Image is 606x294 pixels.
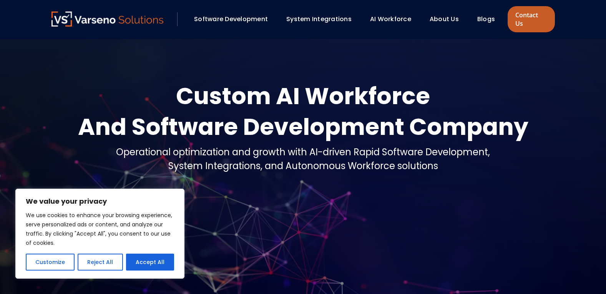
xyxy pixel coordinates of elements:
[116,159,490,173] div: System Integrations, and Autonomous Workforce solutions
[473,13,506,26] div: Blogs
[26,197,174,206] p: We value your privacy
[508,6,555,32] a: Contact Us
[78,254,123,271] button: Reject All
[370,15,411,23] a: AI Workforce
[477,15,495,23] a: Blogs
[126,254,174,271] button: Accept All
[430,15,459,23] a: About Us
[282,13,362,26] div: System Integrations
[26,254,75,271] button: Customize
[286,15,352,23] a: System Integrations
[51,12,164,27] img: Varseno Solutions – Product Engineering & IT Services
[366,13,422,26] div: AI Workforce
[116,145,490,159] div: Operational optimization and growth with AI-driven Rapid Software Development,
[26,211,174,247] p: We use cookies to enhance your browsing experience, serve personalized ads or content, and analyz...
[78,111,528,142] div: And Software Development Company
[78,81,528,111] div: Custom AI Workforce
[190,13,279,26] div: Software Development
[194,15,268,23] a: Software Development
[426,13,470,26] div: About Us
